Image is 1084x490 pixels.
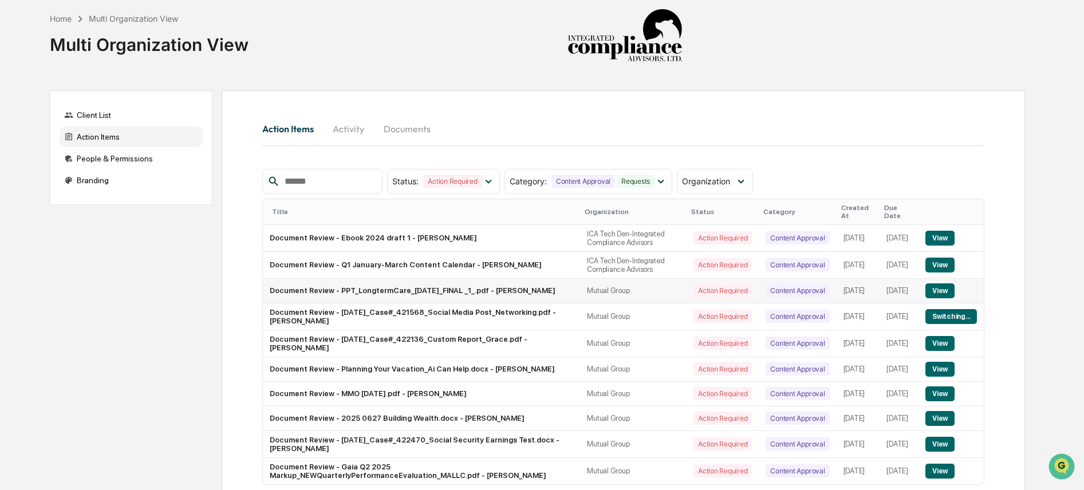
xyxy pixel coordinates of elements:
td: [DATE] [837,458,880,484]
button: View [925,437,955,452]
td: Mutual Group [580,382,687,406]
div: Multi Organization View [50,25,249,55]
span: Organization [682,176,730,186]
div: Content Approval [766,412,829,425]
button: Action Items [262,115,323,143]
div: Action Required [693,310,752,323]
div: Category [763,208,831,216]
td: [DATE] [880,458,919,484]
td: [DATE] [837,357,880,382]
td: [DATE] [880,279,919,303]
div: Start new chat [39,88,188,99]
div: Branding [60,170,203,191]
div: Status [691,208,754,216]
div: Content Approval [766,231,829,244]
a: 🖐️Preclearance [7,140,78,160]
div: Due Date [884,204,914,220]
button: Activity [323,115,375,143]
td: Document Review - Q1 January-March Content Calendar - [PERSON_NAME] [263,252,580,279]
td: Document Review - Ebook 2024 draft 1 - [PERSON_NAME] [263,225,580,252]
div: Multi Organization View [89,14,178,23]
button: View [925,258,955,272]
button: View [925,464,955,479]
div: Action Required [693,231,752,244]
div: 🗄️ [83,145,92,155]
button: View [925,411,955,426]
td: [DATE] [837,225,880,252]
td: [DATE] [880,225,919,252]
td: Document Review - 2025 0627 Building Wealth.docx - [PERSON_NAME] [263,406,580,431]
div: Content Approval [766,362,829,376]
td: [DATE] [837,279,880,303]
button: Documents [375,115,440,143]
div: Content Approval [766,437,829,451]
div: Content Approval [766,337,829,350]
input: Clear [30,52,189,64]
td: Document Review - [DATE]_Case#_421568_Social Media Post_Networking.pdf - [PERSON_NAME] [263,303,580,330]
span: Preclearance [23,144,74,156]
td: Mutual Group [580,303,687,330]
td: [DATE] [837,330,880,357]
button: Switching... [925,309,977,324]
span: Attestations [94,144,142,156]
div: Action Required [693,437,752,451]
td: [DATE] [880,357,919,382]
td: Mutual Group [580,279,687,303]
button: View [925,336,955,351]
div: Action Required [693,258,752,271]
td: [DATE] [837,431,880,458]
td: [DATE] [880,406,919,431]
div: Action Required [423,175,482,188]
span: Data Lookup [23,166,72,177]
td: [DATE] [880,382,919,406]
div: 🖐️ [11,145,21,155]
span: Pylon [114,194,139,203]
td: ICA Tech Den-Integrated Compliance Advisors [580,252,687,279]
button: View [925,362,955,377]
td: Mutual Group [580,357,687,382]
td: Document Review - [DATE]_Case#_422136_Custom Report_Grace.pdf - [PERSON_NAME] [263,330,580,357]
td: Document Review - PPT_LongtermCare_[DATE]_FINAL _1_.pdf - [PERSON_NAME] [263,279,580,303]
div: Content Approval [766,310,829,323]
p: How can we help? [11,24,208,42]
a: 🗄️Attestations [78,140,147,160]
div: Content Approval [766,464,829,477]
td: [DATE] [880,330,919,357]
div: Title [272,208,575,216]
td: Document Review - Planning Your Vacation_Ai Can Help.docx - [PERSON_NAME] [263,357,580,382]
div: Created At [841,204,876,220]
div: activity tabs [262,115,984,143]
div: Content Approval [766,387,829,400]
div: Organization [585,208,682,216]
button: View [925,283,955,298]
div: Action Required [693,284,752,297]
button: View [925,231,955,246]
td: [DATE] [880,431,919,458]
button: View [925,386,955,401]
div: We're available if you need us! [39,99,145,108]
span: Status : [392,176,419,186]
td: Document Review - [DATE]_Case#_422470_Social Security Earnings Test.docx - [PERSON_NAME] [263,431,580,458]
div: Action Required [693,362,752,376]
td: [DATE] [837,303,880,330]
div: Content Approval [766,258,829,271]
div: 🔎 [11,167,21,176]
div: Requests [617,175,655,188]
div: Content Approval [766,284,829,297]
td: Mutual Group [580,406,687,431]
td: [DATE] [837,252,880,279]
div: Home [50,14,72,23]
div: Action Required [693,464,752,477]
div: Action Items [60,127,203,147]
td: Mutual Group [580,431,687,458]
div: Action Required [693,337,752,350]
button: Start new chat [195,91,208,105]
img: Integrated Compliance Advisors [567,9,682,63]
td: Document Review - MMO [DATE].pdf - [PERSON_NAME] [263,382,580,406]
td: [DATE] [880,303,919,330]
div: People & Permissions [60,148,203,169]
div: Action Required [693,387,752,400]
a: 🔎Data Lookup [7,161,77,182]
td: Mutual Group [580,330,687,357]
img: 1746055101610-c473b297-6a78-478c-a979-82029cc54cd1 [11,88,32,108]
